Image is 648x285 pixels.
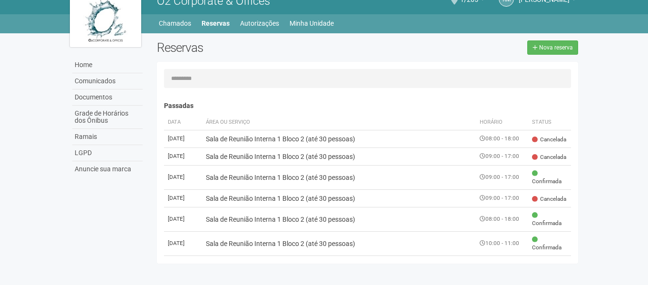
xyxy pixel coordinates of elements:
td: Sala de Reunião Interna 1 Bloco 2 (até 30 pessoas) [202,231,476,256]
th: Status [528,115,571,130]
td: Sala de Reunião Interna 1 Bloco 2 (até 30 pessoas) [202,207,476,231]
span: Cancelada [532,153,566,161]
h2: Reservas [157,40,360,55]
a: Documentos [72,89,143,106]
td: 09:00 - 10:00 [476,256,528,273]
a: Grade de Horários dos Ônibus [72,106,143,129]
td: [DATE] [164,231,202,256]
a: Anuncie sua marca [72,161,143,177]
a: Home [72,57,143,73]
td: 09:00 - 17:00 [476,147,528,165]
th: Horário [476,115,528,130]
span: Confirmada [532,236,567,252]
td: [DATE] [164,165,202,189]
td: [DATE] [164,207,202,231]
a: Chamados [159,17,191,30]
td: Sala de Reunião Interna 1 Bloco 2 (até 30 pessoas) [202,189,476,207]
td: 08:00 - 18:00 [476,130,528,147]
span: Confirmada [532,169,567,186]
td: Sala de Reunião Interna 1 Bloco 2 (até 30 pessoas) [202,165,476,189]
th: Data [164,115,202,130]
span: Confirmada [532,211,567,227]
span: Cancelada [532,136,566,144]
td: [DATE] [164,189,202,207]
td: Sala de Reunião Interna 1 Bloco 2 (até 30 pessoas) [202,256,476,273]
a: Comunicados [72,73,143,89]
td: Sala de Reunião Interna 1 Bloco 2 (até 30 pessoas) [202,130,476,147]
td: 10:00 - 11:00 [476,231,528,256]
td: 09:00 - 17:00 [476,189,528,207]
a: LGPD [72,145,143,161]
span: Cancelada [532,195,566,203]
a: Reservas [202,17,230,30]
th: Área ou Serviço [202,115,476,130]
td: Sala de Reunião Interna 1 Bloco 2 (até 30 pessoas) [202,147,476,165]
td: 08:00 - 18:00 [476,207,528,231]
a: Ramais [72,129,143,145]
a: Autorizações [240,17,279,30]
h4: Passadas [164,102,571,109]
td: [DATE] [164,256,202,273]
td: [DATE] [164,130,202,147]
span: Nova reserva [539,44,573,51]
a: Minha Unidade [290,17,334,30]
a: Nova reserva [527,40,578,55]
td: [DATE] [164,147,202,165]
td: 09:00 - 17:00 [476,165,528,189]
